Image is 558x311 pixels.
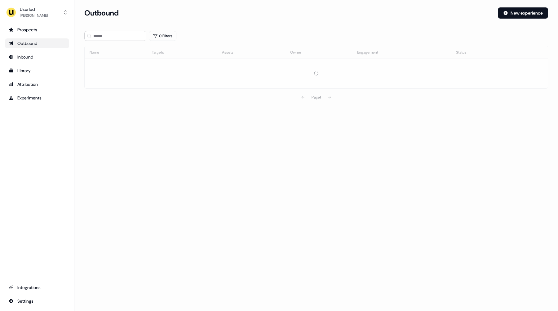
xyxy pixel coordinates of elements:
a: Go to integrations [5,296,69,306]
a: Go to prospects [5,25,69,35]
div: Outbound [9,40,65,46]
a: Go to templates [5,66,69,76]
div: Integrations [9,284,65,291]
div: Experiments [9,95,65,101]
a: Go to attribution [5,79,69,89]
div: Userled [20,6,48,12]
a: Go to integrations [5,283,69,292]
h3: Outbound [84,8,118,18]
div: Prospects [9,27,65,33]
div: Settings [9,298,65,304]
a: Go to outbound experience [5,38,69,48]
div: [PERSON_NAME] [20,12,48,19]
div: Library [9,68,65,74]
div: Inbound [9,54,65,60]
div: Attribution [9,81,65,87]
a: Go to experiments [5,93,69,103]
button: Userled[PERSON_NAME] [5,5,69,20]
button: 0 Filters [149,31,176,41]
button: New experience [498,7,548,19]
a: Go to Inbound [5,52,69,62]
